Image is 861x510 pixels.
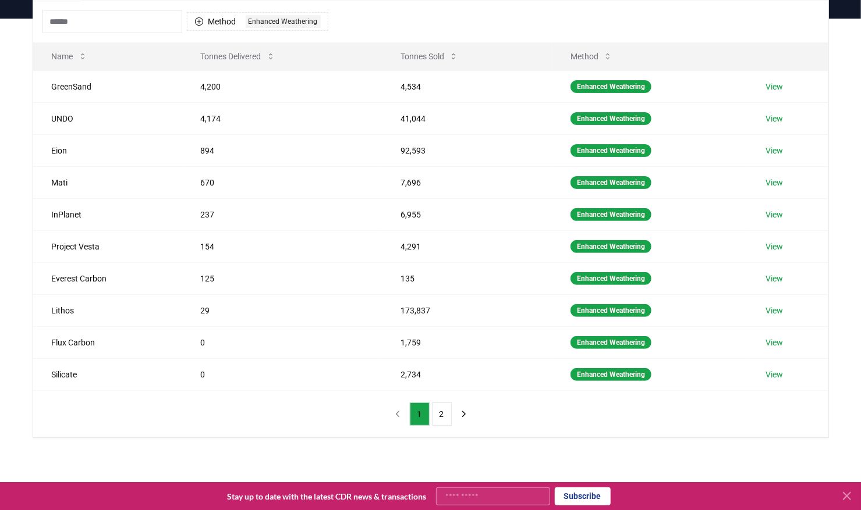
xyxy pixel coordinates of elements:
[33,70,182,102] td: GreenSand
[766,337,783,348] a: View
[571,208,651,221] div: Enhanced Weathering
[33,326,182,358] td: Flux Carbon
[410,402,430,426] button: 1
[182,134,382,166] td: 894
[182,326,382,358] td: 0
[187,12,328,31] button: MethodEnhanced Weathering
[766,145,783,156] a: View
[571,368,651,381] div: Enhanced Weathering
[33,358,182,390] td: Silicate
[33,102,182,134] td: UNDO
[182,198,382,230] td: 237
[382,102,552,134] td: 41,044
[571,176,651,189] div: Enhanced Weathering
[766,113,783,124] a: View
[33,294,182,326] td: Lithos
[42,45,97,68] button: Name
[571,304,651,317] div: Enhanced Weathering
[182,358,382,390] td: 0
[766,177,783,188] a: View
[33,134,182,166] td: Eion
[571,144,651,157] div: Enhanced Weathering
[571,336,651,349] div: Enhanced Weathering
[382,70,552,102] td: 4,534
[182,294,382,326] td: 29
[33,262,182,294] td: Everest Carbon
[182,102,382,134] td: 4,174
[766,369,783,380] a: View
[382,358,552,390] td: 2,734
[182,70,382,102] td: 4,200
[766,305,783,316] a: View
[454,402,474,426] button: next page
[571,240,651,253] div: Enhanced Weathering
[192,45,285,68] button: Tonnes Delivered
[571,80,651,93] div: Enhanced Weathering
[571,112,651,125] div: Enhanced Weathering
[33,166,182,198] td: Mati
[561,45,622,68] button: Method
[382,166,552,198] td: 7,696
[382,230,552,262] td: 4,291
[33,198,182,230] td: InPlanet
[182,230,382,262] td: 154
[182,166,382,198] td: 670
[766,209,783,220] a: View
[33,230,182,262] td: Project Vesta
[246,15,321,28] div: Enhanced Weathering
[766,241,783,252] a: View
[432,402,452,426] button: 2
[571,272,651,285] div: Enhanced Weathering
[766,273,783,284] a: View
[382,326,552,358] td: 1,759
[382,294,552,326] td: 173,837
[382,134,552,166] td: 92,593
[382,198,552,230] td: 6,955
[391,45,467,68] button: Tonnes Sold
[766,81,783,92] a: View
[182,262,382,294] td: 125
[382,262,552,294] td: 135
